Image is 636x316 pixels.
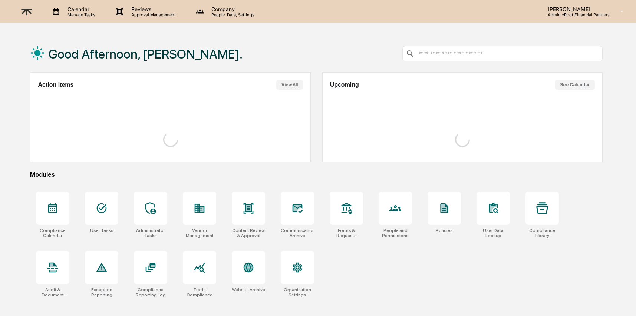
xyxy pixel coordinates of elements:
div: User Data Lookup [477,228,510,238]
p: Company [205,6,258,12]
div: Audit & Document Logs [36,287,69,297]
p: [PERSON_NAME] [542,6,610,12]
p: Reviews [125,6,179,12]
div: Website Archive [232,287,265,292]
p: Approval Management [125,12,179,17]
h1: Good Afternoon, [PERSON_NAME]. [49,47,243,61]
div: Organization Settings [281,287,314,297]
button: See Calendar [555,80,595,90]
p: Admin • Root Financial Partners [542,12,610,17]
div: Forms & Requests [330,228,363,238]
div: User Tasks [90,228,113,233]
div: Compliance Reporting Log [134,287,167,297]
div: Content Review & Approval [232,228,265,238]
div: Policies [436,228,453,233]
div: Administrator Tasks [134,228,167,238]
h2: Action Items [38,82,73,88]
div: Communications Archive [281,228,314,238]
div: Compliance Library [525,228,559,238]
img: logo [18,3,36,21]
div: Modules [30,171,603,178]
p: People, Data, Settings [205,12,258,17]
h2: Upcoming [330,82,359,88]
div: Exception Reporting [85,287,118,297]
div: Compliance Calendar [36,228,69,238]
p: Manage Tasks [62,12,99,17]
div: Trade Compliance [183,287,216,297]
p: Calendar [62,6,99,12]
button: View All [276,80,303,90]
div: Vendor Management [183,228,216,238]
div: People and Permissions [379,228,412,238]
